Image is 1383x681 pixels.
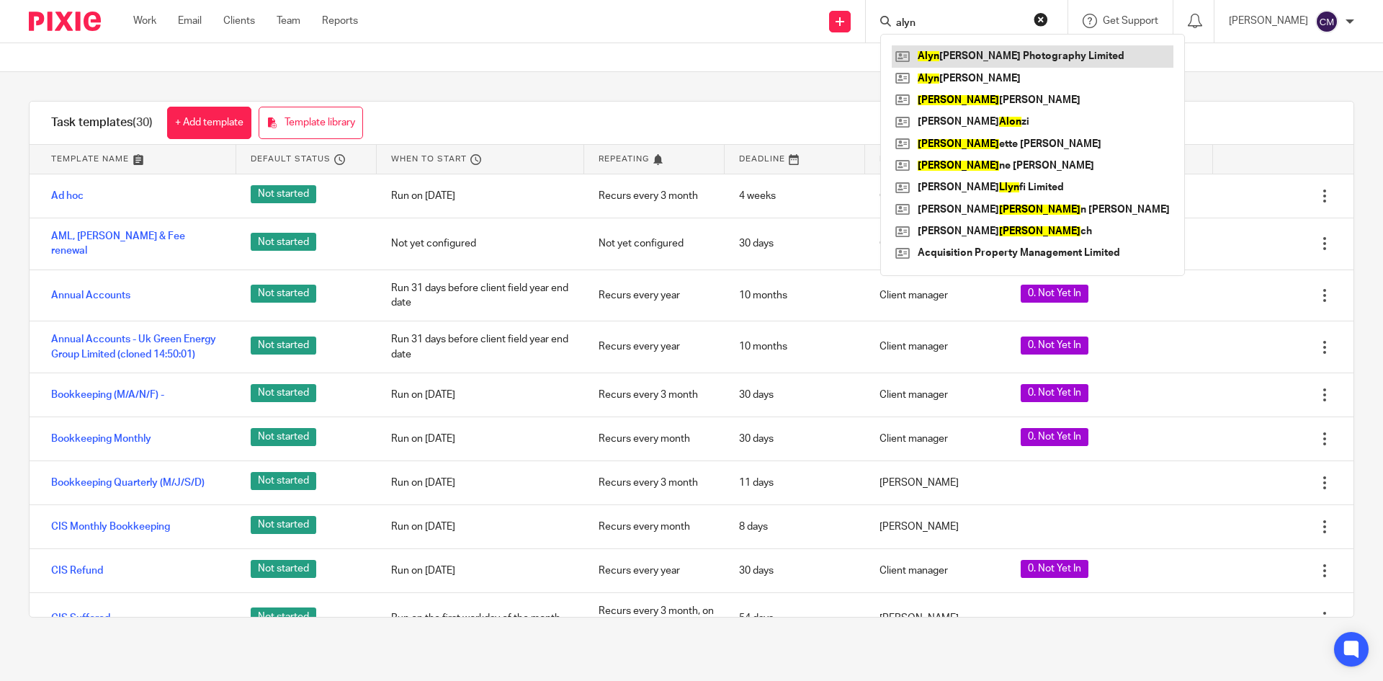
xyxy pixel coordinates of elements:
[1315,10,1338,33] img: svg%3E
[1139,115,1307,130] input: Search...
[251,516,316,534] span: Not started
[51,115,153,130] h1: Task templates
[51,189,84,203] a: Ad hoc
[51,153,129,165] span: Template name
[725,277,865,313] div: 10 months
[178,14,202,28] a: Email
[167,107,251,139] a: + Add template
[377,600,583,636] div: Run on the first workday of the month
[251,384,316,402] span: Not started
[51,611,110,626] a: CIS Suffered
[725,509,865,545] div: 8 days
[1028,429,1081,444] span: 0. Not Yet In
[51,520,170,534] a: CIS Monthly Bookkeeping
[377,553,583,589] div: Run on [DATE]
[1028,561,1081,576] span: 0. Not Yet In
[725,553,865,589] div: 30 days
[865,553,1006,589] div: Client manager
[725,421,865,457] div: 30 days
[251,428,316,446] span: Not started
[865,421,1006,457] div: Client manager
[725,377,865,413] div: 30 days
[865,377,1006,413] div: Client manager
[1034,12,1048,27] button: Clear
[377,226,583,262] div: Not yet configured
[584,277,725,313] div: Recurs every year
[51,229,222,259] a: AML, [PERSON_NAME] & Fee renewal
[1103,16,1158,26] span: Get Support
[51,332,222,362] a: Annual Accounts - Uk Green Energy Group Limited (cloned 14:50:01)
[51,388,164,402] a: Bookkeeping (M/A/N/F) -
[1028,286,1081,301] span: 0. Not Yet In
[584,553,725,589] div: Recurs every year
[865,277,1006,313] div: Client manager
[584,465,725,501] div: Recurs every 3 month
[277,14,300,28] a: Team
[377,321,583,373] div: Run 31 days before client field year end date
[1028,338,1081,352] span: 0. Not Yet In
[584,329,725,365] div: Recurs every year
[51,288,130,303] a: Annual Accounts
[584,226,725,262] div: Not yet configured
[725,329,865,365] div: 10 months
[865,226,1006,262] div: Client manager
[725,465,865,501] div: 11 days
[251,472,316,490] span: Not started
[251,233,316,251] span: Not started
[377,377,583,413] div: Run on [DATE]
[51,432,151,446] a: Bookkeeping Monthly
[895,17,1024,30] input: Search
[865,329,1006,365] div: Client manager
[865,465,1006,501] div: [PERSON_NAME]
[322,14,358,28] a: Reports
[29,12,101,31] img: Pixie
[584,593,725,644] div: Recurs every 3 month, on the first workday
[251,153,331,165] span: Default status
[584,421,725,457] div: Recurs every month
[377,465,583,501] div: Run on [DATE]
[377,270,583,321] div: Run 31 days before client field year end date
[377,421,583,457] div: Run on [DATE]
[251,185,316,203] span: Not started
[865,178,1006,214] div: Client manager
[584,178,725,214] div: Recurs every 3 month
[377,509,583,545] div: Run on [DATE]
[725,600,865,636] div: 54 days
[1028,386,1081,400] span: 0. Not Yet In
[599,153,649,165] span: Repeating
[865,600,1006,636] div: [PERSON_NAME]
[133,14,156,28] a: Work
[584,509,725,545] div: Recurs every month
[725,178,865,214] div: 4 weeks
[251,337,316,355] span: Not started
[725,226,865,262] div: 30 days
[584,377,725,413] div: Recurs every 3 month
[739,153,785,165] span: Deadline
[251,560,316,578] span: Not started
[865,509,1006,545] div: [PERSON_NAME]
[391,153,467,165] span: When to start
[51,564,103,578] a: CIS Refund
[133,117,153,128] span: (30)
[259,107,363,139] a: Template library
[51,476,205,490] a: Bookkeeping Quarterly (M/J/S/D)
[251,285,316,303] span: Not started
[1229,14,1308,28] p: [PERSON_NAME]
[223,14,255,28] a: Clients
[377,178,583,214] div: Run on [DATE]
[251,607,316,626] span: Not started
